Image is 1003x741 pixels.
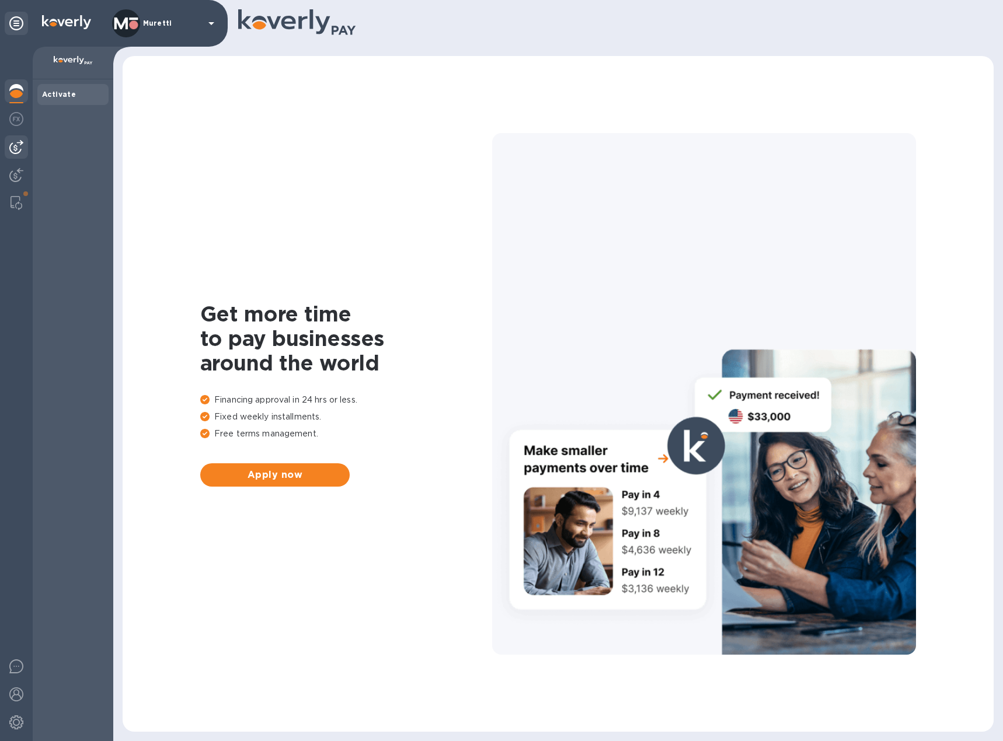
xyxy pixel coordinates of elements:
[42,15,91,29] img: Logo
[9,112,23,126] img: Foreign exchange
[210,468,340,482] span: Apply now
[200,428,492,440] p: Free terms management.
[200,463,350,487] button: Apply now
[42,90,76,99] b: Activate
[143,19,201,27] p: Muretti
[5,12,28,35] div: Unpin categories
[200,411,492,423] p: Fixed weekly installments.
[200,302,492,375] h1: Get more time to pay businesses around the world
[200,394,492,406] p: Financing approval in 24 hrs or less.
